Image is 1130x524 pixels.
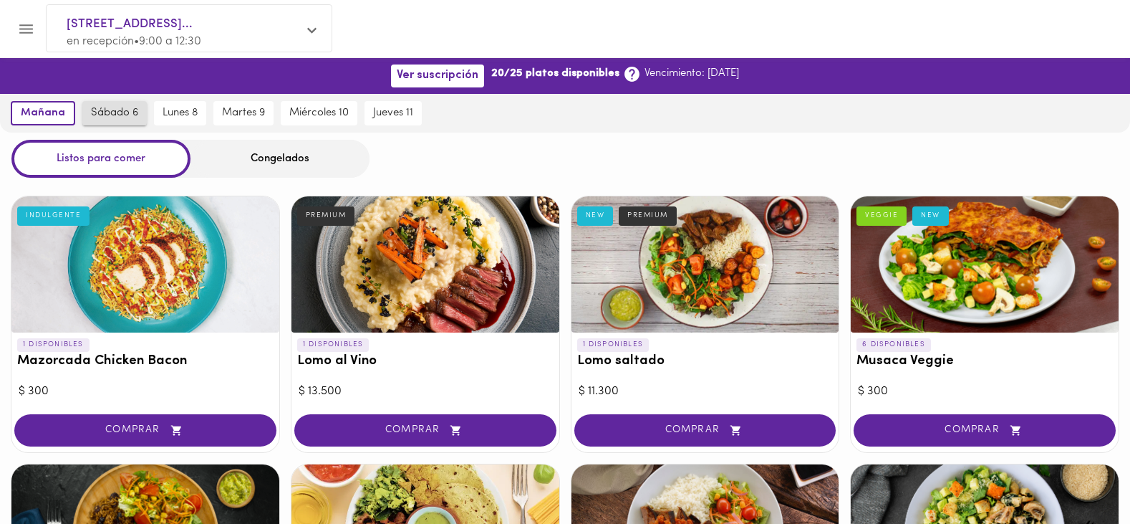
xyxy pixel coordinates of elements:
p: 1 DISPONIBLES [17,338,90,351]
h3: Musaca Veggie [856,354,1113,369]
p: 1 DISPONIBLES [577,338,649,351]
div: Musaca Veggie [851,196,1119,333]
button: miércoles 10 [281,101,357,125]
div: NEW [577,206,614,225]
div: Listos para comer [11,140,190,178]
div: $ 300 [858,384,1111,400]
span: sábado 6 [91,107,138,120]
iframe: Messagebird Livechat Widget [1047,441,1116,510]
div: INDULGENTE [17,206,90,225]
span: miércoles 10 [289,107,349,120]
button: Menu [9,11,44,47]
div: Mazorcada Chicken Bacon [11,196,279,333]
p: 6 DISPONIBLES [856,338,931,351]
span: COMPRAR [592,424,818,437]
span: [STREET_ADDRESS]... [67,15,297,34]
span: COMPRAR [312,424,539,437]
h3: Lomo al Vino [297,354,554,369]
button: COMPRAR [574,414,836,447]
span: lunes 8 [163,107,198,120]
h3: Mazorcada Chicken Bacon [17,354,274,369]
div: NEW [912,206,949,225]
div: VEGGIE [856,206,907,225]
button: COMPRAR [14,414,276,447]
span: en recepción • 9:00 a 12:30 [67,36,201,47]
span: mañana [21,107,65,120]
div: PREMIUM [297,206,355,225]
span: COMPRAR [32,424,259,437]
div: Lomo al Vino [291,196,559,333]
span: jueves 11 [373,107,413,120]
button: lunes 8 [154,101,206,125]
p: Vencimiento: [DATE] [644,66,739,81]
div: $ 11.300 [579,384,832,400]
button: jueves 11 [364,101,422,125]
div: $ 13.500 [299,384,552,400]
div: $ 300 [19,384,272,400]
button: Ver suscripción [391,65,484,87]
span: martes 9 [222,107,265,120]
div: Lomo saltado [571,196,839,333]
button: COMPRAR [294,414,556,447]
b: 20/25 platos disponibles [491,66,619,81]
h3: Lomo saltado [577,354,834,369]
div: Congelados [190,140,370,178]
button: COMPRAR [854,414,1116,447]
button: mañana [11,101,75,125]
p: 1 DISPONIBLES [297,338,370,351]
div: PREMIUM [619,206,677,225]
span: COMPRAR [871,424,1098,437]
button: sábado 6 [82,101,147,125]
button: martes 9 [213,101,274,125]
span: Ver suscripción [397,69,478,82]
